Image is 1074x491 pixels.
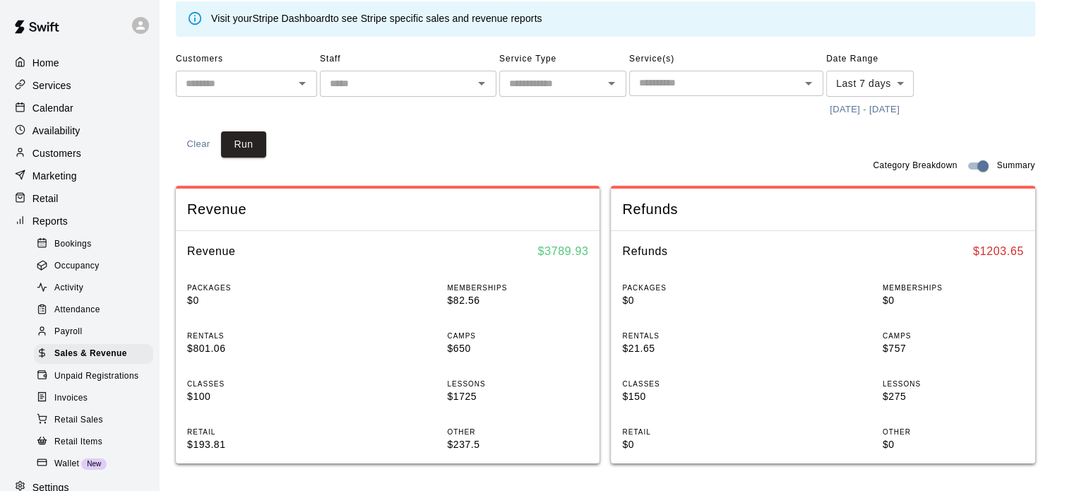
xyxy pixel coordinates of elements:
[54,325,82,339] span: Payroll
[447,437,588,452] p: $237.5
[187,389,328,404] p: $100
[34,233,159,255] a: Bookings
[873,159,957,173] span: Category Breakdown
[602,73,621,93] button: Open
[54,303,100,317] span: Attendance
[11,211,148,232] a: Reports
[34,410,153,430] div: Retail Sales
[54,281,83,295] span: Activity
[34,387,159,409] a: Invoices
[34,300,159,321] a: Attendance
[187,331,328,341] p: RENTALS
[883,427,1024,437] p: OTHER
[622,341,763,356] p: $21.65
[54,369,138,384] span: Unpaid Registrations
[826,71,914,97] div: Last 7 days
[826,48,950,71] span: Date Range
[34,365,159,387] a: Unpaid Registrations
[32,56,59,70] p: Home
[622,427,763,437] p: RETAIL
[34,343,159,365] a: Sales & Revenue
[54,391,88,406] span: Invoices
[54,237,92,252] span: Bookings
[34,367,153,386] div: Unpaid Registrations
[883,283,1024,293] p: MEMBERSHIPS
[54,457,79,471] span: Wallet
[211,11,542,27] div: Visit your to see Stripe specific sales and revenue reports
[34,454,153,474] div: WalletNew
[187,427,328,437] p: RETAIL
[34,389,153,408] div: Invoices
[54,347,127,361] span: Sales & Revenue
[883,341,1024,356] p: $757
[32,146,81,160] p: Customers
[187,242,236,261] h6: Revenue
[32,191,59,206] p: Retail
[883,293,1024,308] p: $0
[34,255,159,277] a: Occupancy
[11,188,148,209] div: Retail
[883,379,1024,389] p: LESSONS
[34,322,153,342] div: Payroll
[826,99,903,121] button: [DATE] - [DATE]
[622,242,667,261] h6: Refunds
[883,437,1024,452] p: $0
[622,283,763,293] p: PACKAGES
[187,379,328,389] p: CLASSES
[973,242,1024,261] h6: $ 1203.65
[187,341,328,356] p: $801.06
[499,48,626,71] span: Service Type
[34,453,159,475] a: WalletNew
[622,331,763,341] p: RENTALS
[32,101,73,115] p: Calendar
[176,48,317,71] span: Customers
[883,389,1024,404] p: $275
[11,120,148,141] a: Availability
[11,75,148,96] a: Services
[32,214,68,228] p: Reports
[799,73,818,93] button: Open
[187,437,328,452] p: $193.81
[34,409,159,431] a: Retail Sales
[447,379,588,389] p: LESSONS
[34,344,153,364] div: Sales & Revenue
[54,413,103,427] span: Retail Sales
[11,52,148,73] a: Home
[221,131,266,158] button: Run
[34,278,159,300] a: Activity
[320,48,496,71] span: Staff
[447,283,588,293] p: MEMBERSHIPS
[622,437,763,452] p: $0
[32,124,80,138] p: Availability
[34,256,153,276] div: Occupancy
[447,341,588,356] p: $650
[622,293,763,308] p: $0
[629,48,823,71] span: Service(s)
[32,169,77,183] p: Marketing
[34,278,153,298] div: Activity
[447,331,588,341] p: CAMPS
[34,300,153,320] div: Attendance
[997,159,1035,173] span: Summary
[538,242,589,261] h6: $ 3789.93
[11,165,148,187] a: Marketing
[447,293,588,308] p: $82.56
[622,389,763,404] p: $150
[11,97,148,119] a: Calendar
[176,131,221,158] button: Clear
[622,379,763,389] p: CLASSES
[252,13,330,24] a: Stripe Dashboard
[11,143,148,164] div: Customers
[54,435,102,449] span: Retail Items
[622,200,1023,219] span: Refunds
[34,321,159,343] a: Payroll
[187,283,328,293] p: PACKAGES
[34,432,153,452] div: Retail Items
[447,427,588,437] p: OTHER
[447,389,588,404] p: $1725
